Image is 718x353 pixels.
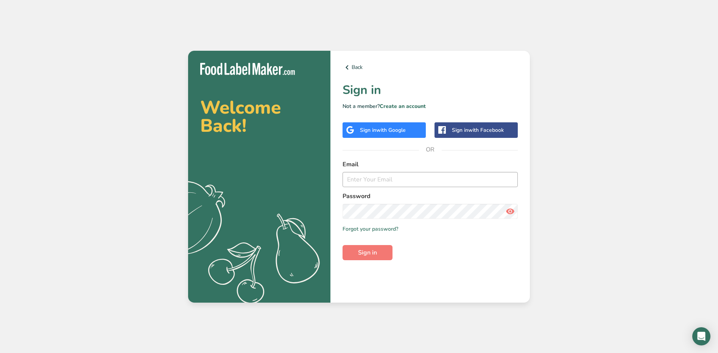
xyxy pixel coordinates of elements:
[452,126,504,134] div: Sign in
[419,138,442,161] span: OR
[360,126,406,134] div: Sign in
[343,102,518,110] p: Not a member?
[200,63,295,75] img: Food Label Maker
[380,103,426,110] a: Create an account
[343,172,518,187] input: Enter Your Email
[692,327,710,345] div: Open Intercom Messenger
[343,192,518,201] label: Password
[343,160,518,169] label: Email
[343,63,518,72] a: Back
[343,225,398,233] a: Forgot your password?
[358,248,377,257] span: Sign in
[468,127,504,134] span: with Facebook
[343,245,392,260] button: Sign in
[376,127,406,134] span: with Google
[200,98,318,135] h2: Welcome Back!
[343,81,518,99] h1: Sign in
